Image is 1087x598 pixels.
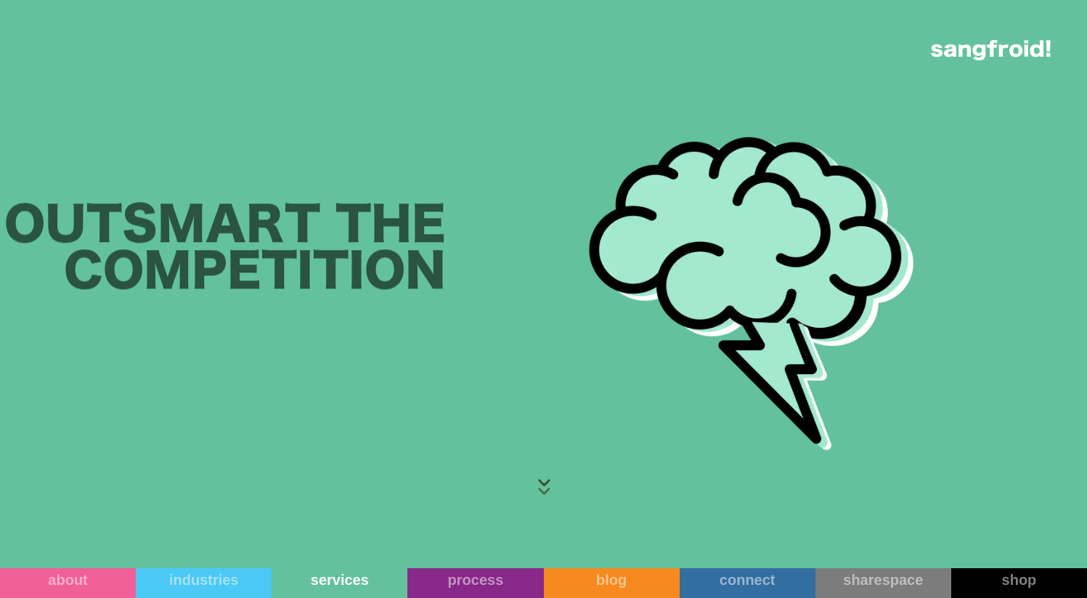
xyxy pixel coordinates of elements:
a: shop [951,568,1087,598]
a: blog [544,568,680,598]
div: industries [136,571,272,589]
div: blog [544,571,680,589]
a: industries [136,568,272,598]
div: process [407,571,543,589]
a: connect [680,568,815,598]
a: sharespace [815,568,951,598]
a: process [407,568,543,598]
div: sharespace [815,571,951,589]
div: connect [680,571,815,589]
a: services [272,568,407,598]
div: shop [951,571,1087,589]
div: services [272,571,407,589]
img: logo [931,40,1051,60]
